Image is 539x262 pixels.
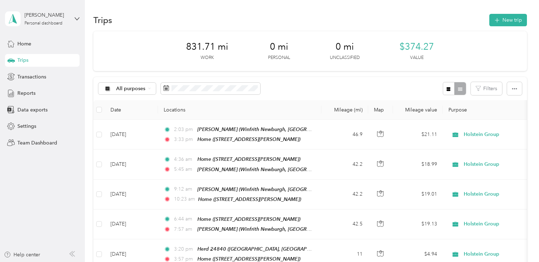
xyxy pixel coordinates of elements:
p: Personal [268,55,290,61]
p: Unclassified [330,55,360,61]
span: Holstein Group [464,131,529,138]
th: Date [105,100,158,120]
span: Home [17,40,31,48]
span: 3:33 pm [174,136,194,143]
span: Holstein Group [464,190,529,198]
th: Locations [158,100,321,120]
span: 2:03 pm [174,126,194,133]
span: 6:44 am [174,215,194,223]
button: Help center [4,251,40,258]
span: [PERSON_NAME] (Winfrith Newburgh, [GEOGRAPHIC_DATA], [GEOGRAPHIC_DATA], [GEOGRAPHIC_DATA], [GEOGR... [197,167,497,173]
th: Mileage value [393,100,443,120]
span: 831.71 mi [186,41,228,53]
span: 0 mi [336,41,354,53]
span: Home ([STREET_ADDRESS][PERSON_NAME]) [197,256,300,262]
span: Holstein Group [464,250,529,258]
th: Mileage (mi) [321,100,368,120]
span: Trips [17,56,28,64]
td: $21.11 [393,120,443,149]
span: Home ([STREET_ADDRESS][PERSON_NAME]) [197,156,300,162]
span: [PERSON_NAME] (Winfrith Newburgh, [GEOGRAPHIC_DATA], [GEOGRAPHIC_DATA], [GEOGRAPHIC_DATA], [GEOGR... [197,126,497,132]
span: 5:45 am [174,165,194,173]
span: Holstein Group [464,220,529,228]
span: 3:20 pm [174,245,194,253]
span: Reports [17,89,36,97]
td: [DATE] [105,209,158,239]
div: [PERSON_NAME] [24,11,69,19]
h1: Trips [93,16,112,24]
td: 42.5 [321,209,368,239]
button: New trip [489,14,527,26]
span: Home ([STREET_ADDRESS][PERSON_NAME]) [197,216,300,222]
th: Map [368,100,393,120]
span: Data exports [17,106,48,114]
td: 42.2 [321,180,368,209]
p: Value [410,55,424,61]
span: Holstein Group [464,160,529,168]
span: Team Dashboard [17,139,57,147]
span: Settings [17,122,36,130]
span: 7:57 am [174,225,194,233]
td: 46.9 [321,120,368,149]
span: 10:23 am [174,195,195,203]
td: [DATE] [105,149,158,179]
td: $19.01 [393,180,443,209]
td: [DATE] [105,120,158,149]
span: All purposes [116,86,146,91]
td: 42.2 [321,149,368,179]
span: Home ([STREET_ADDRESS][PERSON_NAME]) [197,136,300,142]
span: 0 mi [270,41,288,53]
div: Personal dashboard [24,21,62,26]
span: $374.27 [399,41,434,53]
span: Herd 24840 ([GEOGRAPHIC_DATA], [GEOGRAPHIC_DATA][PERSON_NAME], NEAR [GEOGRAPHIC_DATA], [GEOGRAPHI... [197,246,492,252]
span: [PERSON_NAME] (Winfrith Newburgh, [GEOGRAPHIC_DATA], [GEOGRAPHIC_DATA], [GEOGRAPHIC_DATA], [GEOGR... [197,186,497,192]
button: Filters [471,82,502,95]
td: $18.99 [393,149,443,179]
td: $19.13 [393,209,443,239]
span: 9:12 am [174,185,194,193]
td: [DATE] [105,180,158,209]
span: [PERSON_NAME] (Winfrith Newburgh, [GEOGRAPHIC_DATA], [GEOGRAPHIC_DATA], [GEOGRAPHIC_DATA], [GEOGR... [197,226,497,232]
span: Home ([STREET_ADDRESS][PERSON_NAME]) [198,196,301,202]
p: Work [201,55,214,61]
iframe: Everlance-gr Chat Button Frame [499,222,539,262]
span: 4:36 am [174,155,194,163]
span: Transactions [17,73,46,81]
